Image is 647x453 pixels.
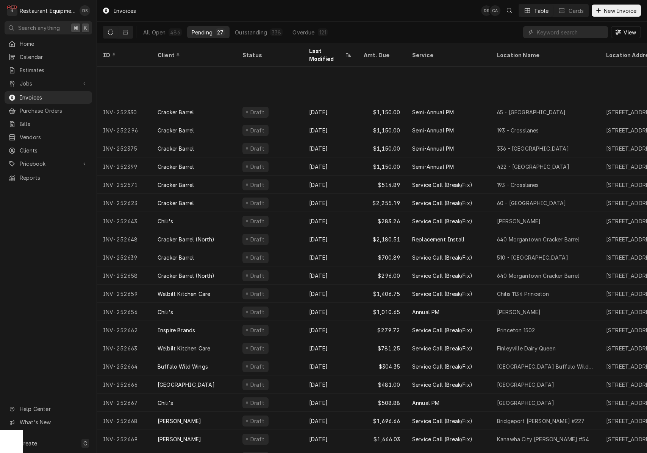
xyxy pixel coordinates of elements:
[534,7,549,15] div: Table
[358,412,406,430] div: $1,696.66
[303,339,358,357] div: [DATE]
[303,103,358,121] div: [DATE]
[242,51,295,59] div: Status
[20,133,88,141] span: Vendors
[412,344,472,352] div: Service Call (Break/Fix)
[249,145,266,153] div: Draft
[412,272,472,280] div: Service Call (Break/Fix)
[602,7,638,15] span: New Invoice
[412,181,472,189] div: Service Call (Break/Fix)
[97,375,152,394] div: INV-252666
[497,344,556,352] div: Finleyville Dairy Queen
[249,326,266,334] div: Draft
[235,28,267,36] div: Outstanding
[412,435,472,443] div: Service Call (Break/Fix)
[158,126,194,134] div: Cracker Barrel
[158,344,210,352] div: Welbilt Kitchen Care
[481,5,492,16] div: DS
[7,5,17,16] div: R
[97,357,152,375] div: INV-252664
[497,51,592,59] div: Location Name
[158,108,194,116] div: Cracker Barrel
[272,28,281,36] div: 338
[158,435,201,443] div: [PERSON_NAME]
[20,405,88,413] span: Help Center
[497,181,539,189] div: 193 - Crosslanes
[412,163,454,171] div: Semi-Annual PM
[497,108,566,116] div: 65 - [GEOGRAPHIC_DATA]
[497,326,535,334] div: Princeton 1502
[158,272,215,280] div: Cracker Barrel (North)
[497,145,569,153] div: 336 - [GEOGRAPHIC_DATA]
[303,212,358,230] div: [DATE]
[303,321,358,339] div: [DATE]
[5,64,92,76] a: Estimates
[158,163,194,171] div: Cracker Barrel
[249,217,266,225] div: Draft
[249,199,266,207] div: Draft
[5,91,92,104] a: Invoices
[97,266,152,285] div: INV-252658
[103,51,144,59] div: ID
[249,181,266,189] div: Draft
[503,5,516,17] button: Open search
[97,230,152,248] div: INV-252648
[249,163,266,171] div: Draft
[497,199,566,207] div: 60 - [GEOGRAPHIC_DATA]
[5,403,92,415] a: Go to Help Center
[358,230,406,248] div: $2,180.51
[497,381,554,389] div: [GEOGRAPHIC_DATA]
[249,399,266,407] div: Draft
[18,24,60,32] span: Search anything
[5,37,92,50] a: Home
[358,339,406,357] div: $781.25
[97,394,152,412] div: INV-252667
[497,435,589,443] div: Kanawha City [PERSON_NAME] #54
[358,248,406,266] div: $700.89
[490,5,500,16] div: CA
[412,290,472,298] div: Service Call (Break/Fix)
[20,174,88,182] span: Reports
[97,103,152,121] div: INV-252330
[303,285,358,303] div: [DATE]
[20,53,88,61] span: Calendar
[358,375,406,394] div: $481.00
[143,28,166,36] div: All Open
[158,235,215,243] div: Cracker Barrel (North)
[497,417,585,425] div: Bridgeport [PERSON_NAME] #227
[249,235,266,243] div: Draft
[303,266,358,285] div: [DATE]
[490,5,500,16] div: Chrissy Adams's Avatar
[20,160,77,168] span: Pricebook
[158,363,208,370] div: Buffalo Wild Wings
[358,321,406,339] div: $279.72
[622,28,638,36] span: View
[303,357,358,375] div: [DATE]
[20,120,88,128] span: Bills
[412,199,472,207] div: Service Call (Break/Fix)
[358,394,406,412] div: $508.88
[97,176,152,194] div: INV-252571
[303,157,358,176] div: [DATE]
[5,144,92,157] a: Clients
[358,430,406,448] div: $1,666.03
[358,176,406,194] div: $514.89
[97,139,152,157] div: INV-252375
[249,290,266,298] div: Draft
[158,308,173,316] div: Chili's
[497,217,541,225] div: [PERSON_NAME]
[497,308,541,316] div: [PERSON_NAME]
[303,248,358,266] div: [DATE]
[7,5,17,16] div: Restaurant Equipment Diagnostics's Avatar
[249,435,266,443] div: Draft
[249,344,266,352] div: Draft
[158,399,173,407] div: Chili's
[5,104,92,117] a: Purchase Orders
[249,381,266,389] div: Draft
[20,107,88,115] span: Purchase Orders
[73,24,78,32] span: ⌘
[84,24,87,32] span: K
[412,381,472,389] div: Service Call (Break/Fix)
[5,51,92,63] a: Calendar
[158,181,194,189] div: Cracker Barrel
